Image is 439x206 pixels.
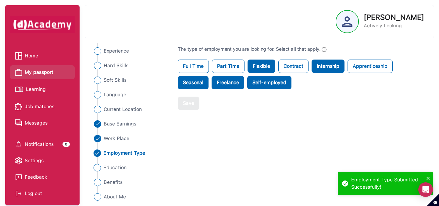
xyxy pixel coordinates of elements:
span: Work Place [104,135,129,142]
li: Close [92,149,171,157]
img: ... [94,47,101,55]
li: Close [92,62,170,69]
li: Close [92,91,170,98]
span: Messages [25,118,48,128]
img: feedback [15,173,22,181]
p: Actively Looking [364,22,424,29]
span: Language [104,91,126,98]
a: Feedback [15,173,70,182]
span: Job matches [25,102,54,111]
label: Freelance [212,76,244,89]
img: setting [15,157,22,164]
label: Apprenticeship [348,60,393,73]
span: Current Location [104,106,142,113]
label: Internship [312,60,344,73]
img: Learning icon [15,84,23,95]
span: Learning [26,85,46,94]
a: My passport iconMy passport [15,68,70,77]
li: Close [92,179,170,186]
img: Messages icon [15,119,22,127]
span: Hard Skills [104,62,128,69]
img: setting [15,141,22,148]
span: Education [103,164,127,171]
img: ... [94,62,101,69]
label: Full Time [178,60,209,73]
label: Self-employed [247,76,291,89]
label: Contract [278,60,309,73]
span: Employment Type [103,149,145,157]
img: ... [94,77,101,84]
label: Seasonal [178,76,209,89]
img: Info [322,46,327,53]
div: Save [183,100,194,107]
label: Flexible [248,60,275,73]
button: close [426,174,430,182]
li: Close [92,120,170,128]
label: Part Time [212,60,244,73]
p: [PERSON_NAME] [364,14,424,21]
img: Home icon [15,52,22,60]
span: The type of employment you are looking for. Select all that apply. [178,46,320,52]
li: Close [92,47,170,55]
li: Close [92,164,171,171]
span: Soft Skills [104,77,127,84]
span: Benefits [104,179,123,186]
li: Close [92,135,170,142]
img: ... [94,106,101,113]
button: Save [178,97,199,110]
a: Messages iconMessages [15,118,70,128]
span: Notifications [25,140,54,149]
img: ... [94,135,101,142]
span: Settings [25,156,44,165]
span: Home [25,51,38,60]
button: Set cookie preferences [427,194,439,206]
span: Base Earnings [104,120,136,128]
img: ... [94,149,101,157]
img: ... [94,120,101,128]
a: Learning iconLearning [15,84,70,95]
a: Job matches iconJob matches [15,102,70,111]
img: ... [94,193,101,201]
img: ... [94,164,101,171]
a: Home iconHome [15,51,70,60]
li: Close [92,106,170,113]
img: Profile [342,16,352,27]
img: ... [94,179,101,186]
img: dAcademy [10,16,75,33]
span: Experience [104,47,129,55]
div: Log out [15,189,70,198]
li: Close [92,193,170,201]
img: My passport icon [15,69,22,76]
div: Employment Type Submitted Successfully! [351,176,424,191]
img: ... [94,91,101,98]
li: Close [92,77,170,84]
span: My passport [25,68,53,77]
div: Open Intercom Messenger [418,182,433,197]
img: Job matches icon [15,103,22,110]
span: About Me [104,193,126,201]
img: Log out [15,190,22,197]
div: 0 [62,142,70,147]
